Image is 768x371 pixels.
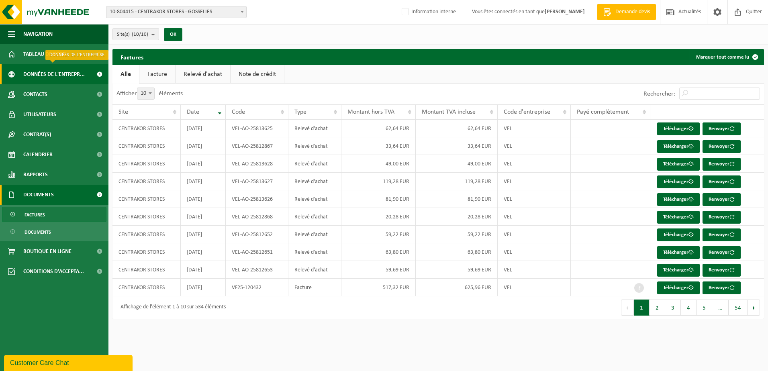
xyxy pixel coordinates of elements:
td: CENTRAKOR STORES [112,279,181,296]
span: Code d'entreprise [504,109,550,115]
strong: [PERSON_NAME] [545,9,585,15]
button: 4 [681,300,697,316]
td: VEL [498,243,571,261]
td: [DATE] [181,243,226,261]
span: Site [118,109,128,115]
a: Télécharger [657,211,700,224]
span: Type [294,109,306,115]
td: VEL [498,120,571,137]
button: Renvoyer [703,175,741,188]
td: 20,28 EUR [416,208,498,226]
a: Télécharger [657,175,700,188]
span: Rapports [23,165,48,185]
td: Relevé d'achat [288,155,341,173]
td: 63,80 EUR [416,243,498,261]
button: 1 [634,300,650,316]
td: [DATE] [181,190,226,208]
td: 49,00 EUR [341,155,416,173]
td: CENTRAKOR STORES [112,190,181,208]
span: Site(s) [117,29,148,41]
a: Note de crédit [231,65,284,84]
a: Relevé d'achat [176,65,230,84]
a: Télécharger [657,264,700,277]
a: Télécharger [657,281,700,294]
td: 33,64 EUR [341,137,416,155]
a: Demande devis [597,4,656,20]
span: Payé complètement [577,109,629,115]
td: [DATE] [181,173,226,190]
td: 59,69 EUR [416,261,498,279]
td: 33,64 EUR [416,137,498,155]
button: Previous [621,300,634,316]
td: CENTRAKOR STORES [112,243,181,261]
td: 119,28 EUR [416,173,498,190]
span: Date [187,109,199,115]
a: Télécharger [657,122,700,135]
button: Renvoyer [703,158,741,171]
button: OK [164,28,182,41]
td: VEL [498,137,571,155]
td: VEL-AO-25813626 [226,190,288,208]
td: CENTRAKOR STORES [112,155,181,173]
td: [DATE] [181,155,226,173]
button: 54 [729,300,748,316]
span: 10 [137,88,155,100]
td: VEL-AO-25813625 [226,120,288,137]
td: VEL [498,226,571,243]
td: [DATE] [181,261,226,279]
a: Facture [139,65,175,84]
iframe: chat widget [4,353,134,371]
div: Affichage de l'élément 1 à 10 sur 534 éléments [116,300,226,315]
span: Conditions d'accepta... [23,261,84,281]
td: VEL-AO-25812867 [226,137,288,155]
span: Contrat(s) [23,124,51,145]
td: VEL [498,261,571,279]
span: Documents [23,185,54,205]
a: Télécharger [657,140,700,153]
td: VEL-AO-25813628 [226,155,288,173]
td: Relevé d'achat [288,120,341,137]
td: VEL-AO-25812651 [226,243,288,261]
td: 20,28 EUR [341,208,416,226]
td: 59,22 EUR [416,226,498,243]
span: Demande devis [613,8,652,16]
td: 62,64 EUR [416,120,498,137]
td: VF25-120432 [226,279,288,296]
button: Renvoyer [703,211,741,224]
label: Afficher éléments [116,90,183,97]
a: Télécharger [657,193,700,206]
td: VEL-AO-25812868 [226,208,288,226]
h2: Factures [112,49,151,65]
span: Navigation [23,24,53,44]
td: CENTRAKOR STORES [112,137,181,155]
label: Information interne [400,6,456,18]
td: 63,80 EUR [341,243,416,261]
a: Alle [112,65,139,84]
span: 10 [137,88,154,99]
a: Documents [2,224,106,239]
td: 119,28 EUR [341,173,416,190]
span: 10-804415 - CENTRAKOR STORES - GOSSELIES [106,6,246,18]
span: Calendrier [23,145,53,165]
td: 517,32 EUR [341,279,416,296]
span: Code [232,109,245,115]
count: (10/10) [132,32,148,37]
td: Relevé d'achat [288,137,341,155]
td: CENTRAKOR STORES [112,120,181,137]
td: [DATE] [181,279,226,296]
span: Montant hors TVA [347,109,394,115]
td: VEL [498,190,571,208]
button: Renvoyer [703,122,741,135]
button: Site(s)(10/10) [112,28,159,40]
span: Contacts [23,84,47,104]
td: [DATE] [181,137,226,155]
td: CENTRAKOR STORES [112,226,181,243]
button: Renvoyer [703,228,741,241]
button: Renvoyer [703,281,741,294]
a: Factures [2,207,106,222]
td: Relevé d'achat [288,226,341,243]
label: Rechercher: [643,91,675,97]
a: Télécharger [657,246,700,259]
td: [DATE] [181,208,226,226]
